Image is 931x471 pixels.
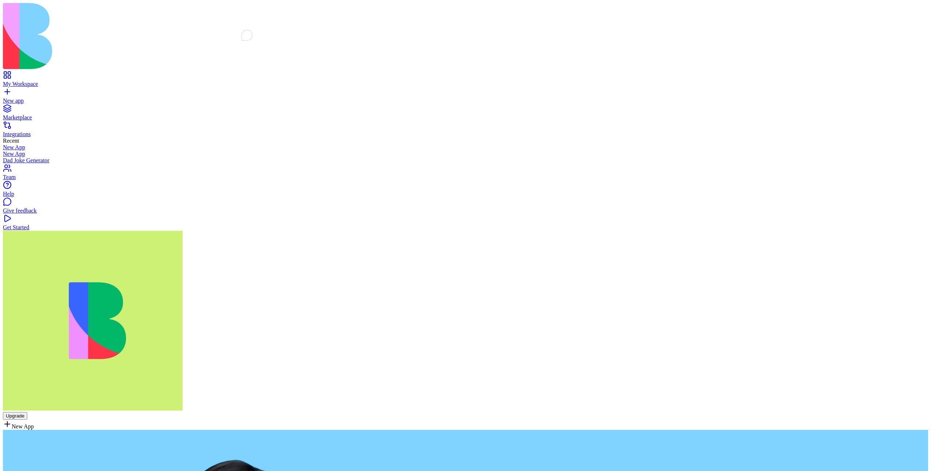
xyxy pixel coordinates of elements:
[3,108,928,121] a: Marketplace
[3,231,183,411] img: WhatsApp_Image_2025-01-03_at_11.26.17_rubx1k.jpg
[12,423,34,430] span: New App
[3,138,19,144] span: Recent
[3,167,928,181] a: Team
[3,412,27,420] button: Upgrade
[3,3,295,69] img: logo
[3,184,928,197] a: Help
[3,174,928,181] div: Team
[3,144,928,151] a: New App
[3,224,928,231] div: Get Started
[3,207,928,214] div: Give feedback
[3,218,928,231] a: Get Started
[3,157,928,164] a: Dad Joke Generator
[3,124,928,138] a: Integrations
[3,74,928,87] a: My Workspace
[3,81,928,87] div: My Workspace
[3,201,928,214] a: Give feedback
[3,191,928,197] div: Help
[3,151,928,157] a: New App
[3,114,928,121] div: Marketplace
[3,91,928,104] a: New app
[3,412,27,419] a: Upgrade
[3,98,928,104] div: New app
[3,131,928,138] div: Integrations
